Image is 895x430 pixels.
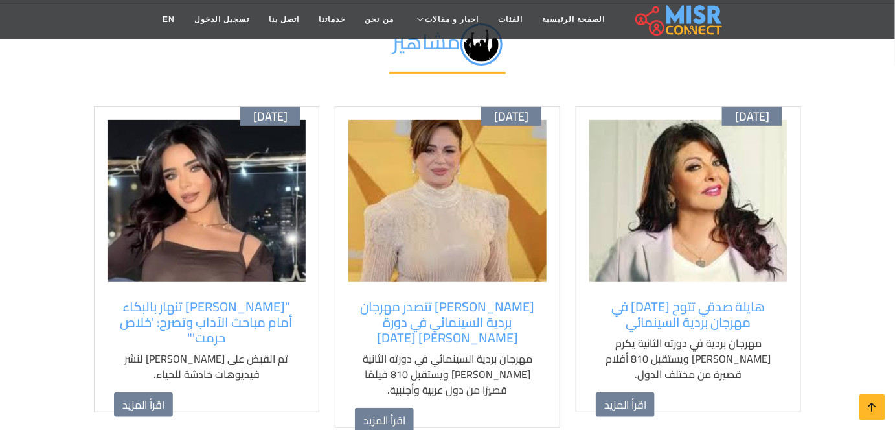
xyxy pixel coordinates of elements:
[114,392,173,417] a: اقرأ المزيد
[532,7,615,32] a: الصفحة الرئيسية
[153,7,185,32] a: EN
[114,351,299,382] p: تم القبض على [PERSON_NAME] لنشر فيديوهات خادشة للحياء.
[589,120,787,282] img: هالة صدقي في حفل تكريم مهرجان بردية السينمائي بدار الأوبرا.
[259,7,309,32] a: اتصل بنا
[494,110,528,124] span: [DATE]
[460,23,503,66] img: ed3xwPSaX5pJLGRUby2P.png
[355,299,540,346] a: [PERSON_NAME] تتصدر مهرجان بردية السينمائي في دورة [PERSON_NAME] [DATE]
[596,392,655,417] a: اقرأ المزيد
[635,3,722,36] img: main.misr_connect
[425,14,479,25] span: اخبار و مقالات
[596,299,781,330] a: هايلة صدقي تتوج [DATE] في مهرجان بردية السينمائي
[348,120,547,282] img: إلهام شاهين خلال حفل افتتاح مهرجان بردية السينمائي بدار الأوبرا المصرية
[403,7,489,32] a: اخبار و مقالات
[596,335,781,382] p: مهرجان بردية في دورته الثانية يكرم [PERSON_NAME] ويستقبل 810 أفلام قصيرة من مختلف الدول.
[253,110,288,124] span: [DATE]
[309,7,355,32] a: خدماتنا
[185,7,259,32] a: تسجيل الدخول
[114,299,299,346] a: "[PERSON_NAME] تنهار بالبكاء أمام مباحث الآداب وتصرح: 'خلاص حرمت'"
[735,110,769,124] span: [DATE]
[389,23,506,74] h2: مشاهير
[355,351,540,398] p: مهرجان بردية السينمائي في دورته الثانية [PERSON_NAME] ويستقبل 810 فيلمًا قصيرًا من دول عربية وأجن...
[108,120,306,282] img: هاجر سليم في التحقيقات بعد القبض عليها.
[355,7,403,32] a: من نحن
[488,7,532,32] a: الفئات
